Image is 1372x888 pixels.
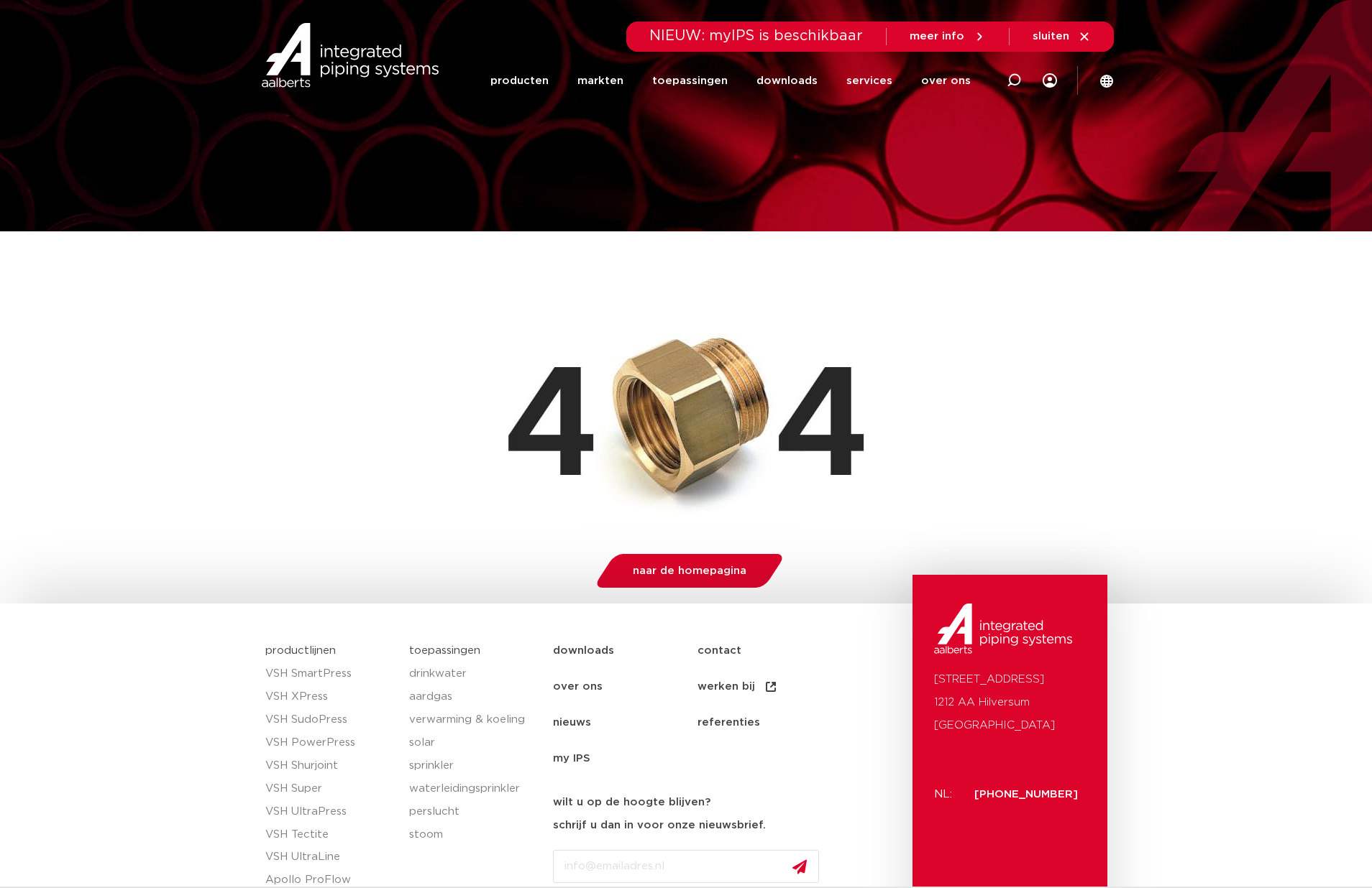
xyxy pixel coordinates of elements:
span: naar de homepagina [633,565,746,576]
span: sluiten [1033,31,1069,42]
a: VSH PowerPress [265,731,395,754]
p: [STREET_ADDRESS] 1212 AA Hilversum [GEOGRAPHIC_DATA] [934,668,1085,737]
a: stoom [409,823,539,846]
a: producten [490,52,549,110]
a: contact [698,633,842,669]
a: VSH Shurjoint [265,754,395,777]
a: aardgas [409,685,539,708]
a: VSH SmartPress [265,662,395,685]
a: markten [577,52,623,110]
a: waterleidingsprinkler [409,777,539,800]
a: toepassingen [652,52,728,110]
a: productlijnen [265,645,336,656]
span: NIEUW: myIPS is beschikbaar [649,29,863,43]
a: perslucht [409,800,539,823]
div: my IPS [1043,52,1057,110]
a: services [846,52,892,110]
a: VSH UltraPress [265,800,395,823]
a: over ons [553,669,698,705]
h1: Pagina niet gevonden [265,239,1107,285]
a: sprinkler [409,754,539,777]
a: my IPS [553,741,698,777]
a: VSH XPress [265,685,395,708]
a: meer info [910,30,986,43]
p: NL: [934,783,957,806]
a: nieuws [553,705,698,741]
a: [PHONE_NUMBER] [974,789,1078,800]
a: downloads [756,52,818,110]
strong: wilt u op de hoogte blijven? [553,797,710,808]
img: send.svg [792,859,807,874]
a: VSH SudoPress [265,708,395,731]
a: over ons [921,52,971,110]
a: sluiten [1033,30,1091,43]
a: VSH Super [265,777,395,800]
a: naar de homepagina [593,554,787,588]
a: verwarming & koeling [409,708,539,731]
strong: schrijf u dan in voor onze nieuwsbrief. [553,820,766,831]
a: VSH UltraLine [265,846,395,869]
a: werken bij [698,669,842,705]
a: drinkwater [409,662,539,685]
a: solar [409,731,539,754]
nav: Menu [553,633,906,777]
input: info@emailadres.nl [553,850,819,883]
span: meer info [910,31,964,42]
nav: Menu [490,52,971,110]
a: toepassingen [409,645,480,656]
a: VSH Tectite [265,823,395,846]
a: downloads [553,633,698,669]
a: referenties [698,705,842,741]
